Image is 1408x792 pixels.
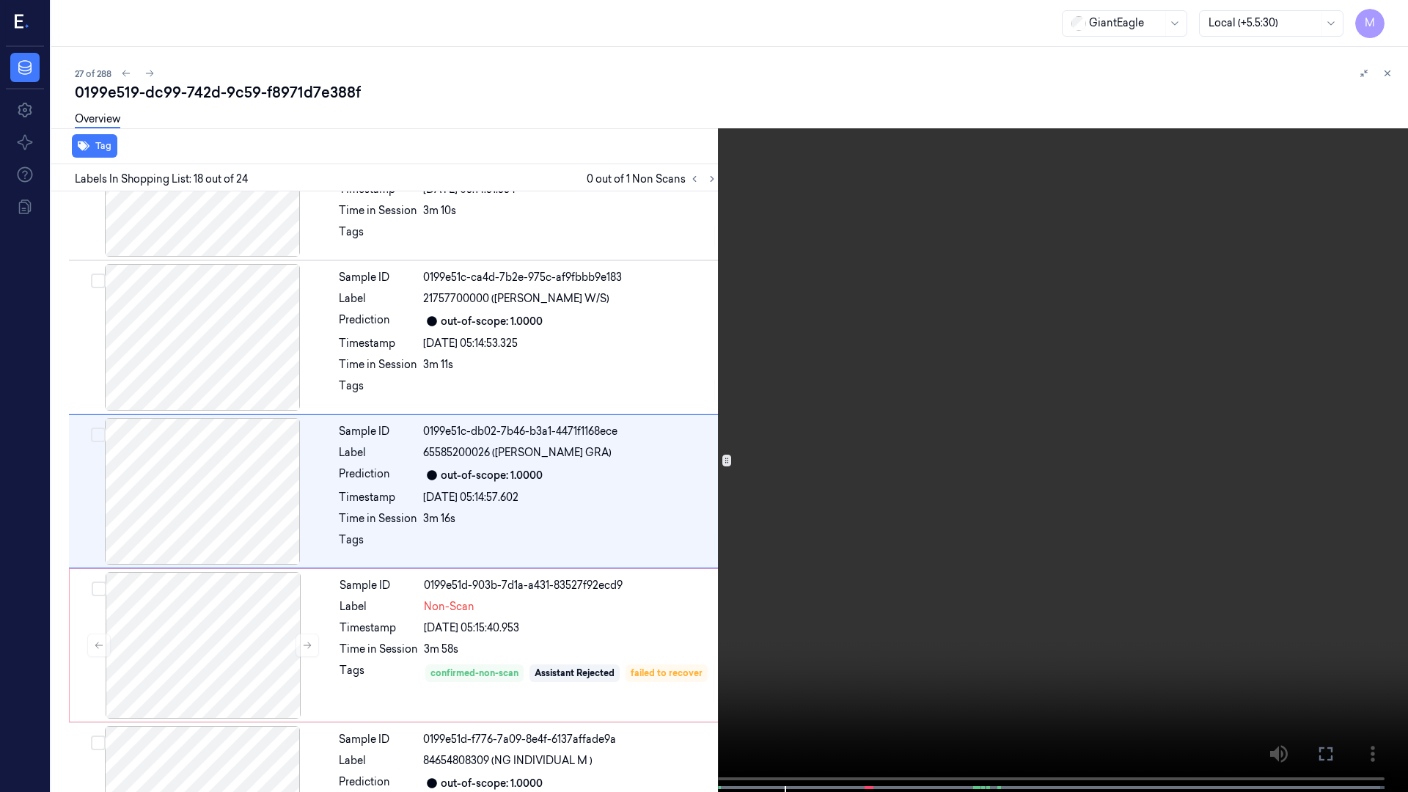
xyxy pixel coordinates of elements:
div: Tags [339,378,417,402]
div: Timestamp [340,620,418,636]
div: 3m 10s [423,203,718,219]
div: 0199e51d-903b-7d1a-a431-83527f92ecd9 [424,578,717,593]
div: Sample ID [340,578,418,593]
div: 0199e51c-db02-7b46-b3a1-4471f1168ece [423,424,718,439]
button: Select row [91,736,106,750]
div: Label [339,291,417,307]
button: M [1355,9,1385,38]
span: 84654808309 (NG INDIVIDUAL M ) [423,753,593,769]
div: Time in Session [339,203,417,219]
div: Tags [340,663,418,705]
div: Tags [339,532,417,556]
div: Timestamp [339,336,417,351]
span: 65585200026 ([PERSON_NAME] GRA) [423,445,612,461]
span: 21757700000 ([PERSON_NAME] W/S) [423,291,609,307]
div: out-of-scope: 1.0000 [441,314,543,329]
span: 0 out of 1 Non Scans [587,170,721,188]
div: 3m 16s [423,511,718,527]
span: Labels In Shopping List: 18 out of 24 [75,172,248,187]
div: confirmed-non-scan [430,667,518,680]
div: Sample ID [339,270,417,285]
button: Select row [92,582,106,596]
div: out-of-scope: 1.0000 [441,776,543,791]
div: 0199e51c-ca4d-7b2e-975c-af9fbbb9e183 [423,270,718,285]
div: Time in Session [339,511,417,527]
div: Time in Session [339,357,417,373]
div: Prediction [339,774,417,792]
div: Label [339,445,417,461]
a: Overview [75,111,120,128]
button: Tag [72,134,117,158]
div: [DATE] 05:14:57.602 [423,490,718,505]
div: Sample ID [339,424,417,439]
div: 3m 11s [423,357,718,373]
div: Time in Session [340,642,418,657]
div: Prediction [339,466,417,484]
div: [DATE] 05:14:53.325 [423,336,718,351]
span: 27 of 288 [75,67,111,80]
div: Timestamp [339,490,417,505]
div: failed to recover [631,667,703,680]
button: Select row [91,428,106,442]
div: Assistant Rejected [535,667,615,680]
div: 3m 58s [424,642,717,657]
span: Non-Scan [424,599,474,615]
div: Prediction [339,312,417,330]
button: Select row [91,274,106,288]
div: out-of-scope: 1.0000 [441,468,543,483]
div: Label [339,753,417,769]
div: Sample ID [339,732,417,747]
div: [DATE] 05:15:40.953 [424,620,717,636]
div: Label [340,599,418,615]
div: Tags [339,224,417,248]
div: 0199e51d-f776-7a09-8e4f-6137affade9a [423,732,718,747]
div: 0199e519-dc99-742d-9c59-f8971d7e388f [75,82,1396,103]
